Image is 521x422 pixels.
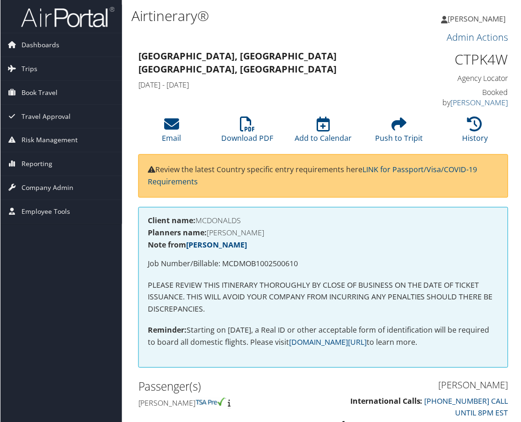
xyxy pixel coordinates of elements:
[21,33,59,57] span: Dashboards
[148,258,499,270] p: Job Number/Billable: MCDMOB1002500610
[148,240,247,250] strong: Note from
[451,97,508,108] a: [PERSON_NAME]
[350,396,423,407] strong: International Calls:
[21,57,37,80] span: Trips
[138,379,316,395] h2: Passenger(s)
[148,217,499,225] h4: MCDONALDS
[448,14,506,24] span: [PERSON_NAME]
[148,280,499,316] p: PLEASE REVIEW THIS ITINERARY THOROUGHLY BY CLOSE OF BUSINESS ON THE DATE OF TICKET ISSUANCE. THIS...
[162,122,181,144] a: Email
[138,80,412,90] h4: [DATE] - [DATE]
[295,122,352,144] a: Add to Calendar
[186,240,247,250] a: [PERSON_NAME]
[148,228,207,238] strong: Planners name:
[441,5,515,33] a: [PERSON_NAME]
[447,31,508,44] a: Admin Actions
[131,6,387,26] h1: Airtinerary®
[21,129,77,152] span: Risk Management
[462,122,488,144] a: History
[289,337,367,348] a: [DOMAIN_NAME][URL]
[148,164,499,188] p: Review the latest Country specific entry requirements here
[21,200,70,224] span: Employee Tools
[427,50,509,69] h1: CTPK4W
[21,81,57,104] span: Book Travel
[21,176,73,200] span: Company Admin
[375,122,423,144] a: Push to Tripit
[148,325,187,335] strong: Reminder:
[148,325,499,349] p: Starting on [DATE], a Real ID or other acceptable form of identification will be required to boar...
[148,216,195,226] strong: Client name:
[195,398,226,407] img: tsa-precheck.png
[148,165,478,187] a: LINK for Passport/Visa/COVID-19 Requirements
[330,379,508,392] h3: [PERSON_NAME]
[425,396,508,419] a: [PHONE_NUMBER] CALL UNTIL 8PM EST
[21,6,114,28] img: airportal-logo.png
[221,122,273,144] a: Download PDF
[138,398,316,408] h4: [PERSON_NAME]
[427,87,509,108] h4: Booked by
[148,229,499,237] h4: [PERSON_NAME]
[138,50,337,75] strong: [GEOGRAPHIC_DATA], [GEOGRAPHIC_DATA] [GEOGRAPHIC_DATA], [GEOGRAPHIC_DATA]
[21,105,70,128] span: Travel Approval
[427,73,509,83] h4: Agency Locator
[21,153,52,176] span: Reporting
